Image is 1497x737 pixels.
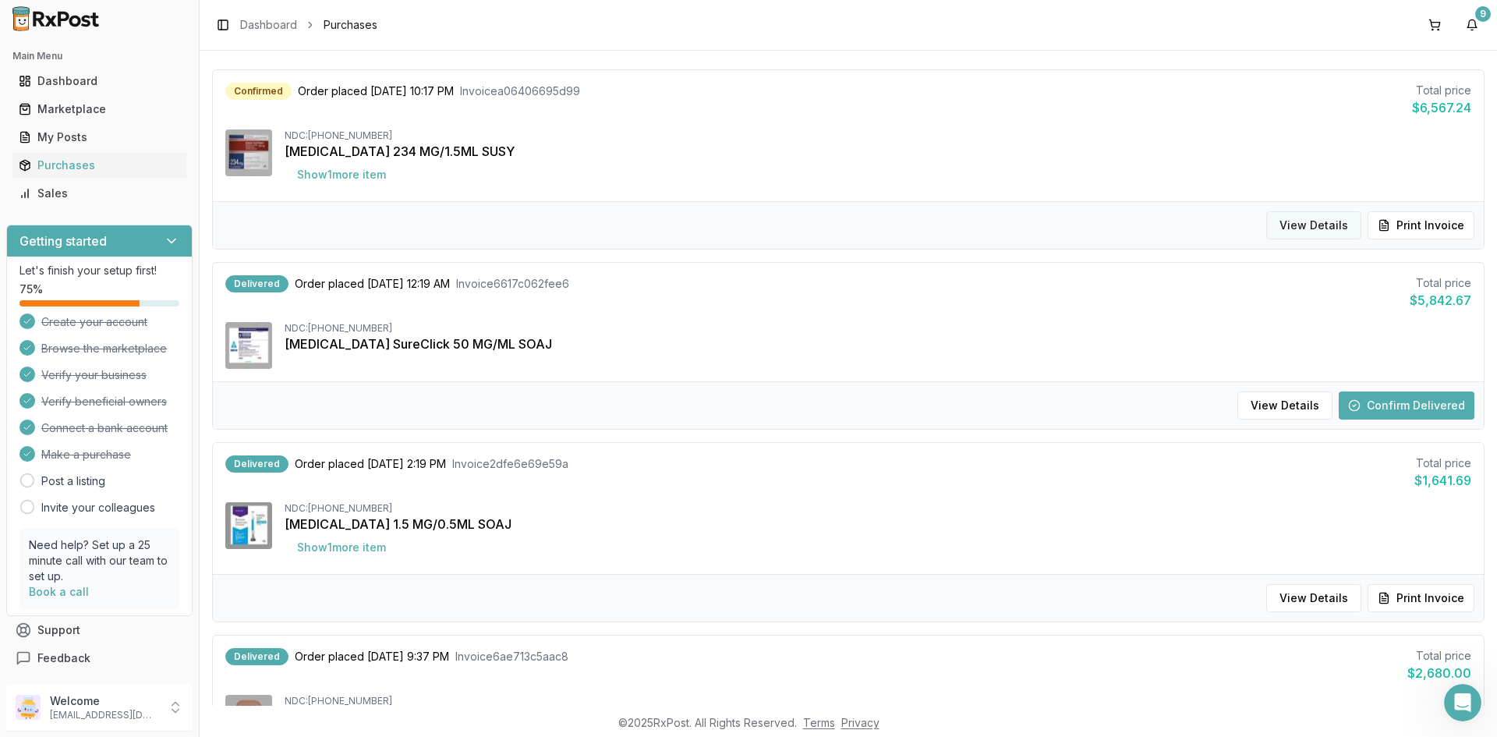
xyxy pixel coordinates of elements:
span: Invoice 6617c062fee6 [456,276,569,292]
button: Show1more item [285,533,398,562]
div: Purchases [19,158,180,173]
div: 9 [1475,6,1491,22]
div: $6,567.24 [1412,98,1471,117]
span: Browse the marketplace [41,341,167,356]
button: View Details [1266,584,1361,612]
iframe: Intercom live chat [1444,684,1481,721]
p: Let's finish your setup first! [19,263,179,278]
span: Purchases [324,17,377,33]
div: [MEDICAL_DATA] SureClick 50 MG/ML SOAJ [285,335,1471,353]
span: Order placed [DATE] 2:19 PM [295,456,446,472]
div: Total price [1414,455,1471,471]
a: My Posts [12,123,186,151]
button: Feedback [6,644,193,672]
a: Book a call [29,585,89,598]
div: Delivered [225,648,288,665]
a: Post a listing [41,473,105,489]
a: Terms [803,716,835,729]
button: View Details [1237,392,1332,420]
div: NDC: [PHONE_NUMBER] [285,502,1471,515]
button: Sales [6,181,193,206]
img: Trulicity 1.5 MG/0.5ML SOAJ [225,502,272,549]
div: Marketplace [19,101,180,117]
span: Invoice 2dfe6e69e59a [452,456,568,472]
span: Order placed [DATE] 12:19 AM [295,276,450,292]
span: Connect a bank account [41,420,168,436]
button: Support [6,616,193,644]
div: $2,680.00 [1407,664,1471,682]
div: Total price [1407,648,1471,664]
span: Feedback [37,650,90,666]
p: [EMAIL_ADDRESS][DOMAIN_NAME] [50,709,158,721]
div: Total price [1412,83,1471,98]
div: Delivered [225,455,288,473]
div: Delivered [225,275,288,292]
h3: Getting started [19,232,107,250]
span: Invoice 6ae713c5aac8 [455,649,568,664]
span: Invoice a06406695d99 [460,83,580,99]
button: Dashboard [6,69,193,94]
div: My Posts [19,129,180,145]
button: 9 [1460,12,1485,37]
div: Sales [19,186,180,201]
div: NDC: [PHONE_NUMBER] [285,695,1471,707]
h2: Main Menu [12,50,186,62]
div: Dashboard [19,73,180,89]
span: Make a purchase [41,447,131,462]
span: Create your account [41,314,147,330]
div: $1,641.69 [1414,471,1471,490]
nav: breadcrumb [240,17,377,33]
div: Total price [1410,275,1471,291]
a: Invite your colleagues [41,500,155,516]
img: User avatar [16,695,41,720]
img: Enbrel SureClick 50 MG/ML SOAJ [225,322,272,369]
a: Dashboard [12,67,186,95]
div: $5,842.67 [1410,291,1471,310]
button: Marketplace [6,97,193,122]
button: Print Invoice [1368,584,1474,612]
button: View Details [1266,211,1361,239]
button: Show1more item [285,161,398,189]
div: [MEDICAL_DATA] 1.5 MG/0.5ML SOAJ [285,515,1471,533]
a: Marketplace [12,95,186,123]
span: Order placed [DATE] 9:37 PM [295,649,449,664]
a: Sales [12,179,186,207]
button: Purchases [6,153,193,178]
button: Print Invoice [1368,211,1474,239]
p: Welcome [50,693,158,709]
img: RxPost Logo [6,6,106,31]
div: NDC: [PHONE_NUMBER] [285,322,1471,335]
div: NDC: [PHONE_NUMBER] [285,129,1471,142]
div: [MEDICAL_DATA] 234 MG/1.5ML SUSY [285,142,1471,161]
p: Need help? Set up a 25 minute call with our team to set up. [29,537,170,584]
span: Order placed [DATE] 10:17 PM [298,83,454,99]
button: My Posts [6,125,193,150]
img: Invega Sustenna 234 MG/1.5ML SUSY [225,129,272,176]
a: Purchases [12,151,186,179]
span: Verify beneficial owners [41,394,167,409]
span: Verify your business [41,367,147,383]
span: 75 % [19,282,43,297]
a: Privacy [841,716,879,729]
button: Confirm Delivered [1339,392,1474,420]
a: Dashboard [240,17,297,33]
div: Confirmed [225,83,292,100]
